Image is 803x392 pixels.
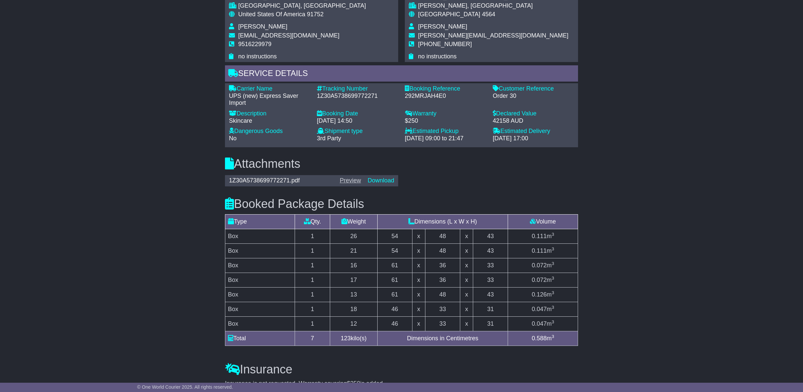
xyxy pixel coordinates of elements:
[330,331,377,346] td: kilo(s)
[418,41,472,47] span: [PHONE_NUMBER]
[225,331,295,346] td: Total
[532,335,547,342] span: 0.588
[460,288,473,302] td: x
[460,302,473,317] td: x
[532,247,547,254] span: 0.111
[532,291,547,298] span: 0.126
[238,32,339,39] span: [EMAIL_ADDRESS][DOMAIN_NAME]
[508,331,578,346] td: m
[317,135,341,142] span: 3rd Party
[317,117,398,125] div: [DATE] 14:50
[238,23,287,30] span: [PERSON_NAME]
[508,229,578,244] td: m
[340,177,361,184] a: Preview
[225,380,578,387] div: Insurance is not requested. Warranty covering is added.
[508,288,578,302] td: m
[295,244,330,258] td: 1
[377,258,412,273] td: 61
[225,273,295,288] td: Box
[551,246,554,251] sup: 3
[405,135,486,142] div: [DATE] 09:00 to 21:47
[225,258,295,273] td: Box
[412,229,425,244] td: x
[317,85,398,93] div: Tracking Number
[412,258,425,273] td: x
[317,93,398,100] div: 1Z30A5738699772271
[412,273,425,288] td: x
[473,288,508,302] td: 43
[405,128,486,135] div: Estimated Pickup
[377,229,412,244] td: 54
[412,244,425,258] td: x
[330,244,377,258] td: 21
[412,288,425,302] td: x
[225,157,578,170] h3: Attachments
[532,277,547,283] span: 0.072
[317,110,398,117] div: Booking Date
[418,23,467,30] span: [PERSON_NAME]
[551,334,554,339] sup: 3
[330,302,377,317] td: 18
[225,65,578,83] div: Service Details
[225,215,295,229] td: Type
[508,273,578,288] td: m
[508,215,578,229] td: Volume
[532,306,547,312] span: 0.047
[225,317,295,331] td: Box
[368,177,394,184] a: Download
[229,93,310,107] div: UPS (new) Express Saver Import
[229,110,310,117] div: Description
[307,11,324,18] span: 91752
[508,258,578,273] td: m
[229,85,310,93] div: Carrier Name
[347,380,360,387] span: $250
[295,302,330,317] td: 1
[330,215,377,229] td: Weight
[405,110,486,117] div: Warranty
[330,317,377,331] td: 12
[508,302,578,317] td: m
[330,288,377,302] td: 13
[532,233,547,239] span: 0.111
[405,85,486,93] div: Booking Reference
[425,258,460,273] td: 36
[460,229,473,244] td: x
[418,11,480,18] span: [GEOGRAPHIC_DATA]
[412,317,425,331] td: x
[330,258,377,273] td: 16
[425,229,460,244] td: 48
[229,135,237,142] span: No
[238,41,271,47] span: 9516229979
[330,273,377,288] td: 17
[341,335,351,342] span: 123
[493,135,574,142] div: [DATE] 17:00
[532,262,547,269] span: 0.072
[425,317,460,331] td: 33
[425,302,460,317] td: 33
[460,273,473,288] td: x
[295,258,330,273] td: 1
[473,229,508,244] td: 43
[229,117,310,125] div: Skincare
[493,117,574,125] div: 42158 AUD
[425,288,460,302] td: 48
[377,273,412,288] td: 61
[377,215,508,229] td: Dimensions (L x W x H)
[405,93,486,100] div: 292MRJAH4E0
[425,244,460,258] td: 48
[482,11,495,18] span: 4564
[405,117,486,125] div: $250
[551,305,554,310] sup: 3
[551,319,554,324] sup: 3
[295,288,330,302] td: 1
[493,93,574,100] div: Order 30
[473,317,508,331] td: 31
[418,53,457,60] span: no instructions
[473,258,508,273] td: 33
[425,273,460,288] td: 36
[377,317,412,331] td: 46
[412,302,425,317] td: x
[295,331,330,346] td: 7
[225,288,295,302] td: Box
[225,363,578,376] h3: Insurance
